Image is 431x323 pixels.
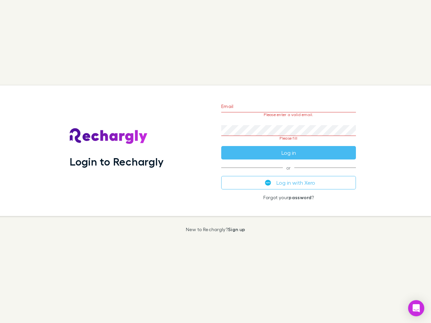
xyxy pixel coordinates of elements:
img: Rechargly's Logo [70,128,148,144]
p: Please enter a valid email. [221,112,356,117]
button: Log in [221,146,356,159]
p: New to Rechargly? [186,227,245,232]
button: Log in with Xero [221,176,356,189]
p: Forgot your ? [221,195,356,200]
img: Xero's logo [265,180,271,186]
a: password [289,194,311,200]
h1: Login to Rechargly [70,155,164,168]
div: Open Intercom Messenger [408,300,424,316]
a: Sign up [228,226,245,232]
p: Please fill [221,136,356,141]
